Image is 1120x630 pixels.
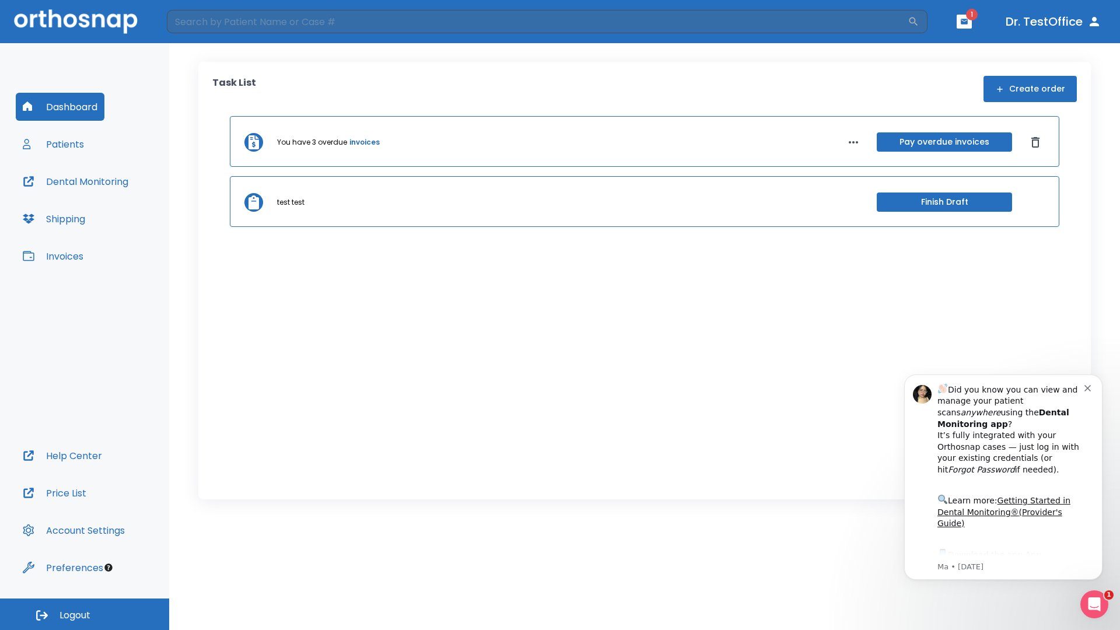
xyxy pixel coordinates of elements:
[887,357,1120,598] iframe: Intercom notifications message
[16,479,93,507] button: Price List
[16,93,104,121] button: Dashboard
[167,10,908,33] input: Search by Patient Name or Case #
[966,9,978,20] span: 1
[1104,590,1114,600] span: 1
[60,609,90,622] span: Logout
[277,137,347,148] p: You have 3 overdue
[16,130,91,158] button: Patients
[51,190,198,250] div: Download the app: | ​ Let us know if you need help getting started!
[51,193,155,214] a: App Store
[349,137,380,148] a: invoices
[16,242,90,270] button: Invoices
[103,562,114,573] div: Tooltip anchor
[1080,590,1108,618] iframe: Intercom live chat
[1026,133,1045,152] button: Dismiss
[16,167,135,195] button: Dental Monitoring
[51,205,198,215] p: Message from Ma, sent 2w ago
[14,9,138,33] img: Orthosnap
[16,516,132,544] button: Account Settings
[212,76,256,102] p: Task List
[16,554,110,582] button: Preferences
[1001,11,1106,32] button: Dr. TestOffice
[277,197,304,208] p: test test
[877,132,1012,152] button: Pay overdue invoices
[16,442,109,470] button: Help Center
[16,205,92,233] button: Shipping
[877,192,1012,212] button: Finish Draft
[198,25,207,34] button: Dismiss notification
[984,76,1077,102] button: Create order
